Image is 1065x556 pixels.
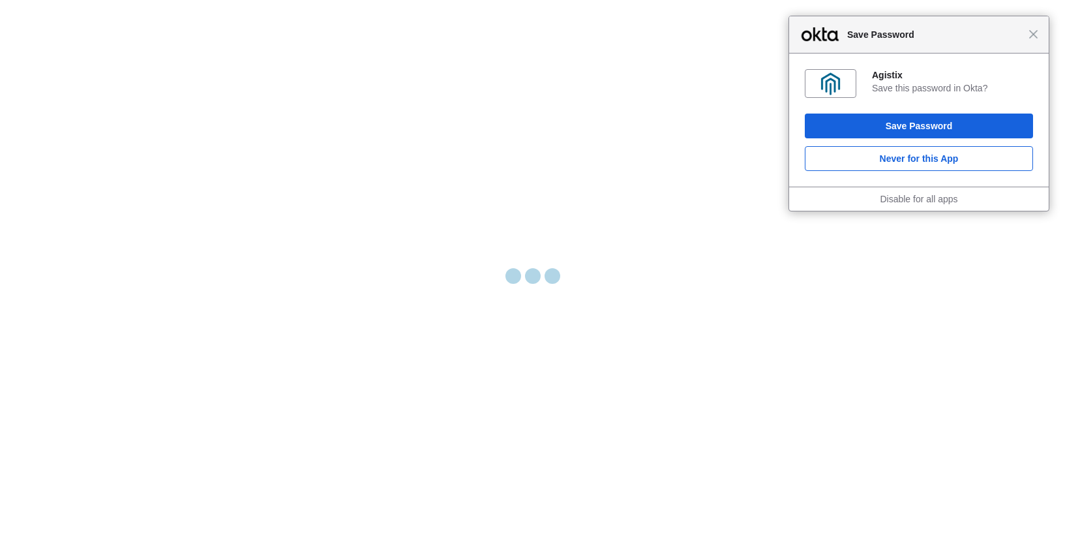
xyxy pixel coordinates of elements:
[805,146,1033,171] button: Never for this App
[872,82,1033,94] div: Save this password in Okta?
[880,194,957,204] a: Disable for all apps
[819,72,842,95] img: w6IjucAAAAGSURBVAMAlw5YUIViGdEAAAAASUVORK5CYII=
[805,114,1033,138] button: Save Password
[872,69,1033,81] div: Agistix
[1028,29,1038,39] span: Close
[841,27,1028,42] span: Save Password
